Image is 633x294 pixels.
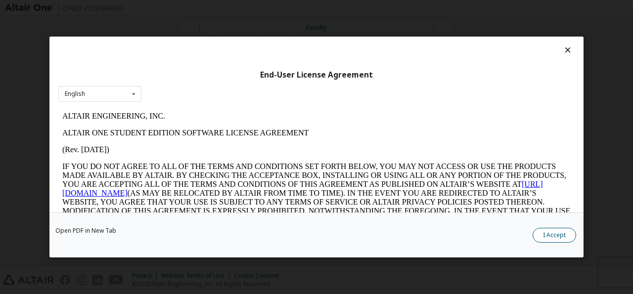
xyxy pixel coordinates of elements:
button: I Accept [533,228,576,243]
div: English [65,91,85,97]
a: Open PDF in New Tab [55,228,116,234]
p: IF YOU DO NOT AGREE TO ALL OF THE TERMS AND CONDITIONS SET FORTH BELOW, YOU MAY NOT ACCESS OR USE... [4,54,512,126]
div: End-User License Agreement [58,70,575,80]
p: (Rev. [DATE]) [4,38,512,46]
p: ALTAIR ONE STUDENT EDITION SOFTWARE LICENSE AGREEMENT [4,21,512,30]
a: [URL][DOMAIN_NAME] [4,72,485,89]
p: ALTAIR ENGINEERING, INC. [4,4,512,13]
